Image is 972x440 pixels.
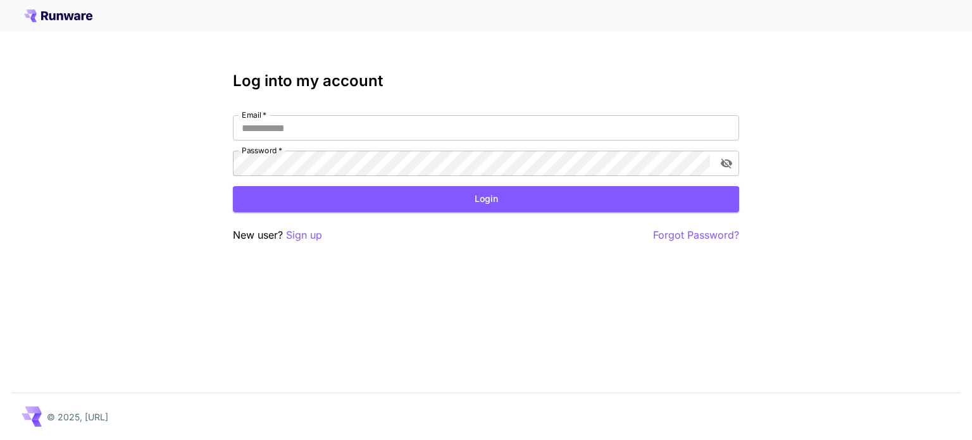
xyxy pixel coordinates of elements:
[233,227,322,243] p: New user?
[653,227,739,243] button: Forgot Password?
[47,410,108,424] p: © 2025, [URL]
[715,152,738,175] button: toggle password visibility
[242,145,282,156] label: Password
[242,110,266,120] label: Email
[233,72,739,90] h3: Log into my account
[286,227,322,243] button: Sign up
[233,186,739,212] button: Login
